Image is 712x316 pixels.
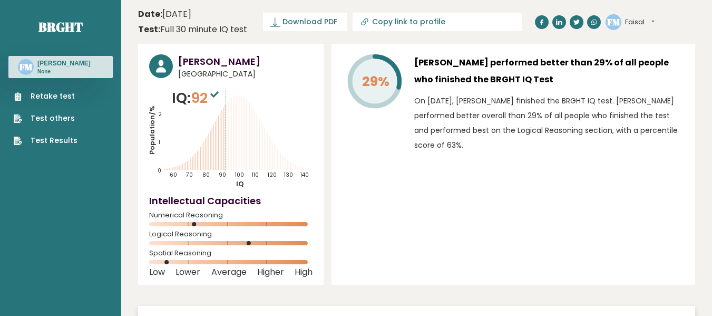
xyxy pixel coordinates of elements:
b: Date: [138,8,162,20]
span: 92 [191,88,221,108]
text: FM [607,15,620,27]
tspan: 70 [186,171,193,179]
tspan: 110 [252,171,259,179]
span: Lower [175,270,200,274]
button: Faisal [625,17,655,27]
p: IQ: [172,88,221,109]
span: High [295,270,313,274]
span: Numerical Reasoning [149,213,313,217]
tspan: 80 [203,171,210,179]
tspan: 140 [301,171,309,179]
span: [GEOGRAPHIC_DATA] [178,69,313,80]
text: FM [19,61,33,73]
tspan: 2 [158,110,162,118]
span: Average [211,270,247,274]
a: Brght [38,18,83,35]
tspan: IQ [237,179,245,188]
h3: [PERSON_NAME] [37,59,91,68]
tspan: 29% [362,72,389,91]
tspan: 90 [219,171,226,179]
tspan: 120 [268,171,277,179]
span: Logical Reasoning [149,232,313,236]
a: Retake test [14,91,77,102]
tspan: 60 [170,171,177,179]
span: Low [149,270,165,274]
time: [DATE] [138,8,191,21]
h4: Intellectual Capacities [149,194,313,208]
tspan: Population/% [148,106,157,155]
span: Higher [257,270,284,274]
span: Download PDF [282,16,337,27]
a: Download PDF [263,13,347,31]
a: Test others [14,113,77,124]
b: Test: [138,23,160,35]
p: None [37,68,91,75]
div: Full 30 minute IQ test [138,23,247,36]
tspan: 130 [284,171,293,179]
tspan: 100 [236,171,245,179]
a: Test Results [14,135,77,146]
h3: [PERSON_NAME] [178,54,313,69]
tspan: 1 [159,138,160,146]
tspan: 0 [158,167,161,175]
p: On [DATE], [PERSON_NAME] finished the BRGHT IQ test. [PERSON_NAME] performed better overall than ... [414,93,684,152]
span: Spatial Reasoning [149,251,313,255]
h3: [PERSON_NAME] performed better than 29% of all people who finished the BRGHT IQ Test [414,54,684,88]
